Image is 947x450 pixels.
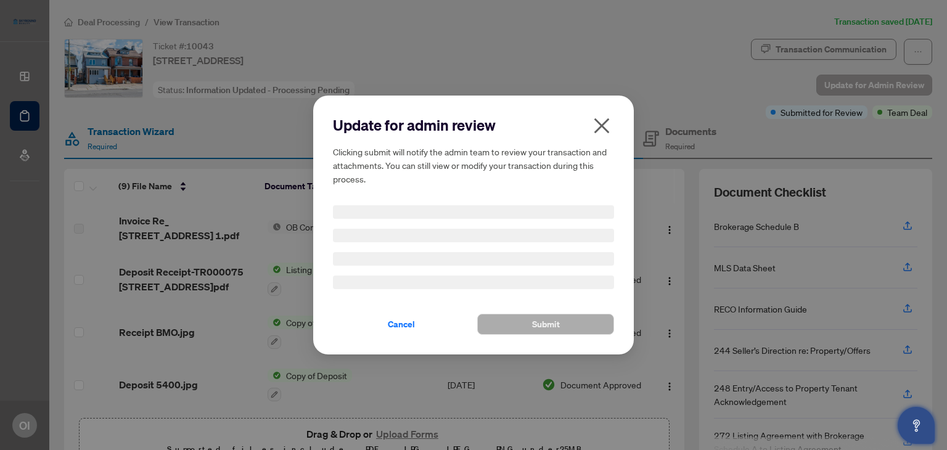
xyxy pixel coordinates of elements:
h2: Update for admin review [333,115,614,135]
button: Cancel [333,314,470,335]
button: Open asap [898,407,935,444]
h5: Clicking submit will notify the admin team to review your transaction and attachments. You can st... [333,145,614,186]
button: Submit [477,314,614,335]
span: Cancel [388,314,415,334]
span: close [592,116,612,136]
